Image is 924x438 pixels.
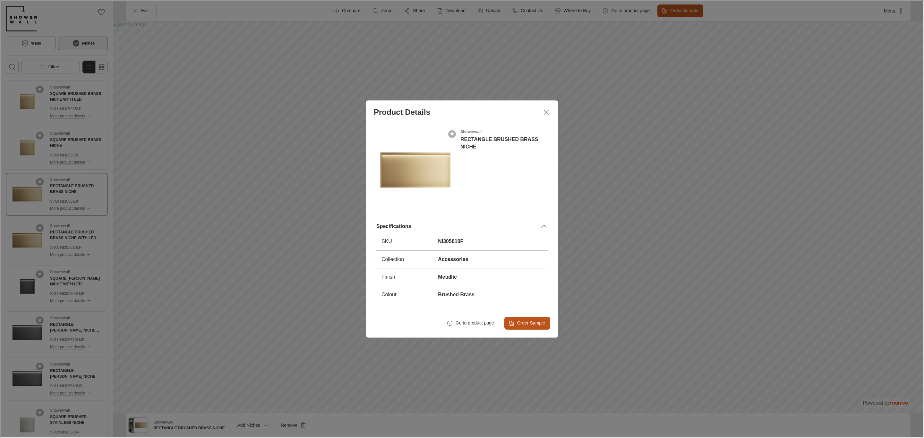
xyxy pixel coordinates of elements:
button: Order Sample [504,316,550,329]
h6: Metallic [437,273,542,280]
h6: Brushed Brass [437,291,542,298]
h6: RECTANGLE BRUSHED BRASS NICHE [460,135,550,150]
div: Specifications [376,222,539,229]
p: Colour [381,291,427,298]
img: RECTANGLE BRUSHED BRASS NICHE. Link opens in a new window. [373,128,457,212]
button: Add RECTANGLE BRUSHED BRASS NICHE to favorites [448,130,455,137]
p: SKU [381,237,427,244]
h6: NI305610F [437,237,542,244]
p: Order Sample [517,319,544,326]
button: Go to product page [442,316,499,329]
p: Collection [381,255,427,262]
p: Finish [381,273,427,280]
label: Product Details [373,107,430,116]
h6: Showerwall [460,128,550,134]
p: Go to product page [455,319,493,326]
div: Specifications [373,219,550,232]
button: Close dialog [539,105,552,118]
h6: Accessories [437,255,542,262]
